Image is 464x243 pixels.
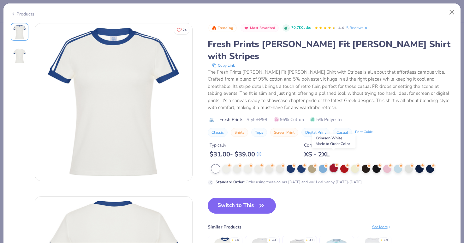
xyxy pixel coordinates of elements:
[314,23,336,33] div: 4.4 Stars
[231,128,248,137] button: Shirts
[208,128,228,137] button: Classic
[338,25,344,30] span: 4.4
[251,128,267,137] button: Tops
[216,179,363,185] div: Order using these colors [DATE] and we'll deliver by [DATE]-[DATE].
[208,117,216,122] img: brand logo
[216,179,245,185] strong: Standard Order :
[312,134,356,148] div: Crimson White
[208,24,237,32] button: Badge Button
[270,128,298,137] button: Screen Print
[291,25,311,31] span: 70.7K Clicks
[250,26,275,30] span: Most Favorited
[219,116,243,123] span: Fresh Prints
[310,116,343,123] span: 5% Polyester
[208,38,454,62] div: Fresh Prints [PERSON_NAME] Fit [PERSON_NAME] Shirt with Stripes
[274,116,304,123] span: 95% Cotton
[268,238,271,241] div: ★
[244,26,249,31] img: Most Favorited sort
[210,142,261,149] div: Typically
[346,25,368,31] a: 5 Reviews
[210,150,261,158] div: $ 31.00 - $ 39.00
[210,62,237,69] button: copy to clipboard
[304,142,330,149] div: Comes In
[384,238,388,243] div: 4.8
[183,28,187,32] span: 24
[11,11,34,17] div: Products
[301,128,330,137] button: Digital Print
[12,24,27,39] img: Front
[211,26,217,31] img: Trending sort
[333,128,352,137] button: Casual
[35,23,192,181] img: Front
[208,198,276,214] button: Switch to This
[12,48,27,64] img: Back
[235,238,239,243] div: 4.6
[355,130,373,135] div: Print Guide
[272,238,276,243] div: 4.4
[309,238,313,243] div: 4.7
[372,224,391,230] div: See More
[247,116,267,123] span: Style FP98
[174,25,189,34] button: Like
[306,238,308,241] div: ★
[380,238,383,241] div: ★
[208,69,454,111] div: The Fresh Prints [PERSON_NAME] Fit [PERSON_NAME] Shirt with Stripes is all about that effortless ...
[218,26,233,30] span: Trending
[316,141,350,146] span: Made to Order Color
[208,224,241,230] div: Similar Products
[241,24,279,32] button: Badge Button
[231,238,234,241] div: ★
[304,150,330,158] div: XS - 2XL
[446,6,458,18] button: Close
